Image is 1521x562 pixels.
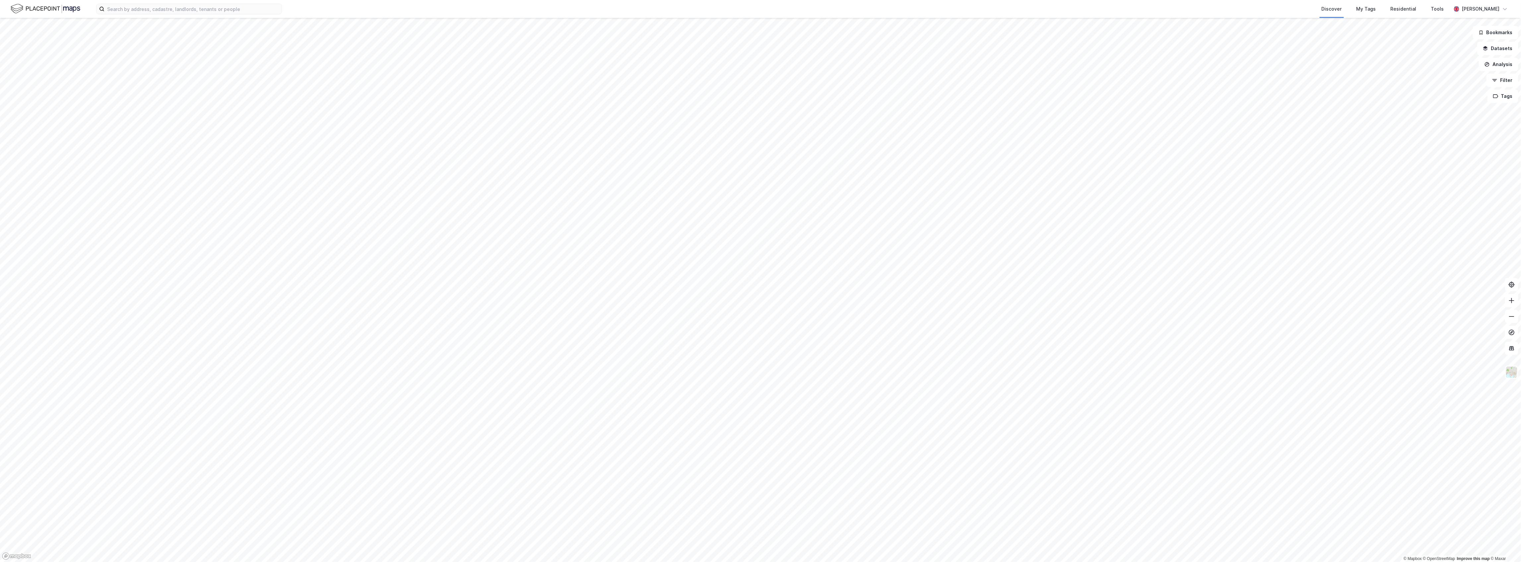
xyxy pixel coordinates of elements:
button: Bookmarks [1473,26,1518,39]
img: logo.f888ab2527a4732fd821a326f86c7f29.svg [11,3,80,15]
div: [PERSON_NAME] [1462,5,1500,13]
div: Residential [1391,5,1417,13]
a: OpenStreetMap [1423,556,1455,561]
a: Improve this map [1457,556,1490,561]
a: Mapbox homepage [2,552,31,560]
button: Tags [1488,90,1518,103]
img: Z [1505,366,1518,379]
button: Datasets [1477,42,1518,55]
iframe: Chat Widget [1488,530,1521,562]
input: Search by address, cadastre, landlords, tenants or people [104,4,282,14]
div: Tools [1431,5,1444,13]
button: Analysis [1479,58,1518,71]
div: Kontrollprogram for chat [1488,530,1521,562]
div: My Tags [1356,5,1376,13]
a: Mapbox [1404,556,1422,561]
div: Discover [1322,5,1342,13]
button: Filter [1487,74,1518,87]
